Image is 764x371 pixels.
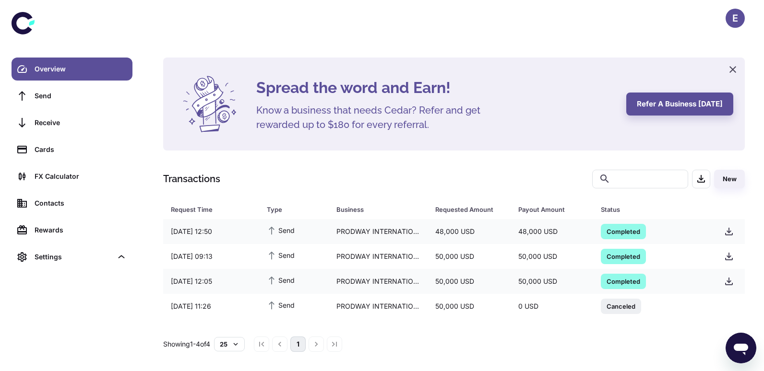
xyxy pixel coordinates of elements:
[12,245,132,268] div: Settings
[601,203,705,216] span: Status
[35,64,127,74] div: Overview
[256,103,496,132] h5: Know a business that needs Cedar? Refer and get rewarded up to $180 for every referral.
[511,272,593,290] div: 50,000 USD
[35,117,127,128] div: Receive
[171,203,255,216] span: Request Time
[726,9,745,28] button: E
[601,251,646,261] span: Completed
[252,336,344,352] nav: pagination navigation
[601,226,646,236] span: Completed
[626,93,733,116] button: Refer a business [DATE]
[428,222,510,241] div: 48,000 USD
[428,272,510,290] div: 50,000 USD
[35,91,127,101] div: Send
[35,252,112,262] div: Settings
[601,276,646,286] span: Completed
[267,300,295,310] span: Send
[163,297,259,315] div: [DATE] 11:26
[267,203,325,216] span: Type
[267,275,295,285] span: Send
[267,225,295,235] span: Send
[163,222,259,241] div: [DATE] 12:50
[35,198,127,209] div: Contacts
[714,170,745,188] button: New
[12,58,132,81] a: Overview
[329,272,428,290] div: PRODWAY INTERNATIONAL
[267,250,295,260] span: Send
[35,171,127,182] div: FX Calculator
[428,297,510,315] div: 50,000 USD
[518,203,577,216] div: Payout Amount
[35,225,127,235] div: Rewards
[12,84,132,107] a: Send
[290,336,306,352] button: page 1
[329,222,428,241] div: PRODWAY INTERNATIONAL
[12,192,132,215] a: Contacts
[256,76,615,99] h4: Spread the word and Earn!
[171,203,243,216] div: Request Time
[163,272,259,290] div: [DATE] 12:05
[12,165,132,188] a: FX Calculator
[163,339,210,349] p: Showing 1-4 of 4
[329,247,428,266] div: PRODWAY INTERNATIONAL
[511,247,593,266] div: 50,000 USD
[35,144,127,155] div: Cards
[12,219,132,242] a: Rewards
[601,301,641,311] span: Canceled
[163,247,259,266] div: [DATE] 09:13
[12,111,132,134] a: Receive
[267,203,312,216] div: Type
[214,337,245,351] button: 25
[329,297,428,315] div: PRODWAY INTERNATIONAL
[428,247,510,266] div: 50,000 USD
[518,203,589,216] span: Payout Amount
[12,138,132,161] a: Cards
[435,203,494,216] div: Requested Amount
[601,203,692,216] div: Status
[511,297,593,315] div: 0 USD
[726,333,756,363] iframe: Button to launch messaging window
[511,222,593,241] div: 48,000 USD
[435,203,506,216] span: Requested Amount
[163,172,220,186] h1: Transactions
